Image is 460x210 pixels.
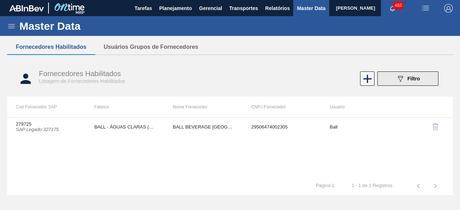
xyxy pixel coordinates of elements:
[321,97,400,117] th: Usuário
[243,118,321,136] td: 29506474002305
[86,118,164,136] td: BALL - ÁGUAS CLARAS (SC)
[39,78,125,84] span: Listagem de Fornecedores Habilitados
[408,118,444,135] div: Desabilitar Fornecedor
[374,71,442,86] div: Filtrar Fornecedor
[265,4,290,13] span: Relatórios
[307,177,343,188] td: Página : 1
[297,4,325,13] span: Master Data
[381,3,404,13] button: Notificações
[159,4,192,13] span: Planejamento
[164,118,243,136] td: BALL BEVERAGE [GEOGRAPHIC_DATA] SA
[199,4,222,13] span: Gerencial
[427,118,444,135] button: delete-icon
[393,1,403,9] span: 483
[19,22,147,30] h1: Master Data
[243,97,321,117] th: CNPJ Fornecedor
[377,71,438,86] button: Filtro
[39,70,121,78] span: Fornecedores Habilitados
[95,39,207,55] button: Usuários Grupos de Fornecedores
[431,122,440,131] img: delete-icon
[7,97,86,117] th: Cod Fornecedor SAP
[9,5,44,11] img: TNhmsLtSVTkK8tSr43FrP2fwEKptu5GPRR3wAAAABJRU5ErkJggg==
[408,76,420,81] span: Filtro
[421,4,430,13] img: userActions
[359,71,374,86] div: Novo Fornecedor
[7,118,86,136] td: 279725
[16,127,59,132] i: SAP Legado : 327175
[444,4,453,13] img: Logout
[134,4,152,13] span: Tarefas
[321,118,400,136] td: Ball
[343,177,401,188] td: 1 - 1 de 1 Registros
[86,97,164,117] th: Fábrica
[164,97,243,117] th: Nome Fornecedor
[7,39,95,55] button: Fornecedores Habilitados
[229,4,258,13] span: Transportes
